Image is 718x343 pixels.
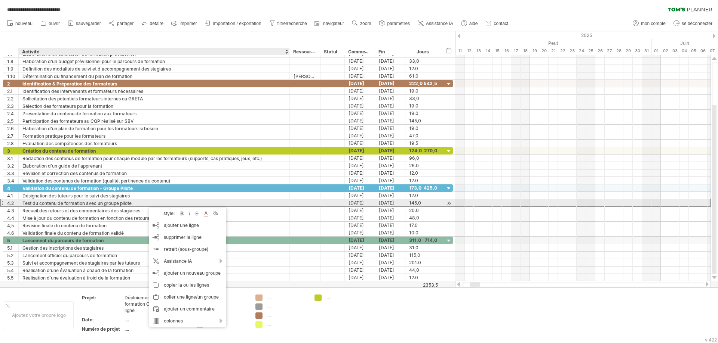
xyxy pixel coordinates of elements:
[631,19,668,28] a: mon compte
[426,21,453,26] font: Assistance IA
[7,118,13,124] font: 2,5
[409,208,419,213] font: 20.0
[567,47,577,55] div: Vendredi 23 mai 2025
[7,66,13,72] font: 1.9
[379,252,394,258] font: [DATE]
[379,185,395,191] font: [DATE]
[682,48,687,53] font: 04
[7,111,14,116] font: 2.4
[22,111,136,116] font: Présentation du contenu de formation aux formateurs
[379,125,394,131] font: [DATE]
[409,148,422,153] font: 124,0
[409,215,419,221] font: 48,0
[22,268,134,273] font: Réalisation d'une évaluation à chaud de la formation
[362,39,651,47] div: Mai 2025
[614,47,623,55] div: Mercredi 28 mai 2025
[349,252,364,258] font: [DATE]
[588,48,593,53] font: 25
[377,19,412,28] a: paramètres
[409,96,419,101] font: 33,0
[459,19,480,28] a: aide
[379,148,395,153] font: [DATE]
[469,21,478,26] font: aide
[125,317,129,322] font: ....
[22,103,113,109] font: Sélection des formateurs pour la formation
[409,140,418,146] font: 19,5
[7,81,10,87] font: 2
[22,133,105,139] font: Formation pratique pour les formateurs
[7,230,14,236] font: 4.6
[349,170,364,176] font: [DATE]
[7,96,13,102] font: 2.2
[164,318,183,324] font: colonnes
[7,268,14,273] font: 5.4
[22,49,39,54] font: Activité
[22,118,134,124] font: Participation des formateurs au CQP réalisé sur SBV
[22,163,102,169] font: Élaboration d'un guide de l'apprenant
[7,223,14,228] font: 4,5
[654,48,659,53] font: 01
[409,125,418,131] font: 19.0
[409,275,418,280] font: 12.0
[409,118,421,124] font: 145,0
[689,47,698,55] div: Jeudi 5 juin 2025
[7,185,10,191] font: 4
[379,163,394,168] font: [DATE]
[700,48,706,53] font: 06
[409,193,418,198] font: 12.0
[117,21,134,26] font: partager
[558,47,567,55] div: Jeudi 22 mai 2025
[551,48,556,53] font: 21
[379,103,394,109] font: [DATE]
[22,208,140,213] font: Recueil des retours et des commentaires des stagiaires
[22,215,149,221] font: Mise à jour du contenu de formation en fonction des retours
[379,230,394,236] font: [DATE]
[22,81,117,87] font: Identification & Préparation des formateurs
[164,222,199,228] font: ajouter une ligne
[623,47,633,55] div: Jeudi 29 mai 2025
[579,48,584,53] font: 24
[22,275,130,281] font: Réalisation d'une évaluation à froid de la formation
[483,47,493,55] div: Mercredi 14 mai 2025
[379,222,394,228] font: [DATE]
[409,237,421,243] font: 311,0
[213,21,261,26] font: importation / exportation
[266,304,271,309] font: ....
[277,21,307,26] font: filtre/recherche
[349,267,364,273] font: [DATE]
[641,21,666,26] font: mon compte
[409,230,418,236] font: 10.0
[179,21,197,26] font: imprimer
[349,88,364,94] font: [DATE]
[514,48,518,53] font: 17
[349,208,364,213] font: [DATE]
[494,21,508,26] font: contact
[598,48,603,53] font: 26
[349,73,364,79] font: [DATE]
[455,47,464,55] div: Dimanche 11 mai 2025
[164,234,202,240] font: supprimer la ligne
[22,185,133,191] font: Validation du contenu de formation - Groupe Pilote
[313,19,346,28] a: navigateur
[476,48,481,53] font: 13
[293,49,316,54] font: Ressource
[672,48,678,53] font: 03
[348,49,375,54] font: Commencer
[504,48,509,53] font: 16
[349,275,364,280] font: [DATE]
[164,270,221,276] font: ajouter un nouveau groupe
[409,185,421,191] font: 173,0
[409,66,418,71] font: 12.0
[379,96,394,101] font: [DATE]
[349,215,364,221] font: [DATE]
[15,21,33,26] font: nouveau
[22,193,130,199] font: Désignation des tuteurs pour le suivi des stagiaires
[409,81,423,86] font: 222,0
[379,267,394,273] font: [DATE]
[541,48,547,53] font: 20
[409,103,418,109] font: 19.0
[698,47,708,55] div: Vendredi 6 juin 2025
[7,156,13,161] font: 3.1
[203,19,264,28] a: importation / exportation
[379,110,394,116] font: [DATE]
